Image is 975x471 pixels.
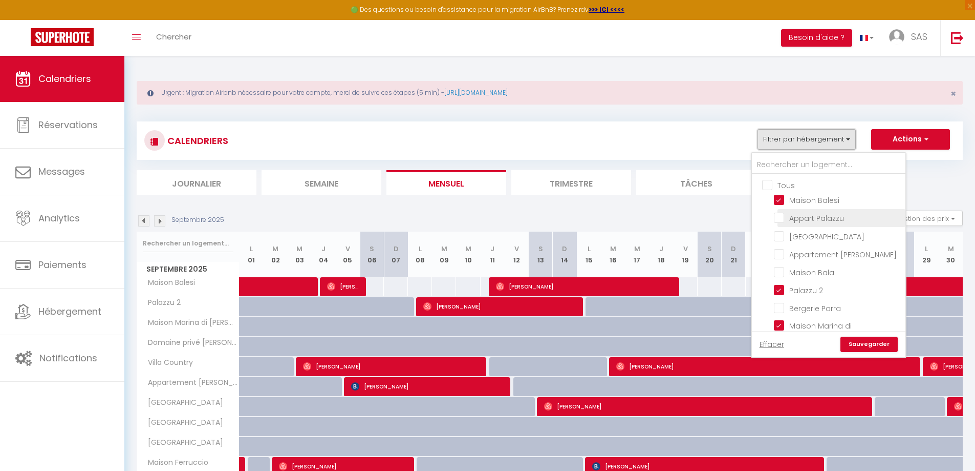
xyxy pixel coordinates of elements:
th: 22 [746,232,770,277]
abbr: V [514,244,519,254]
abbr: S [707,244,712,254]
button: Close [950,89,956,98]
span: Septembre 2025 [137,262,239,277]
span: [PERSON_NAME] [423,297,576,316]
th: 11 [481,232,505,277]
a: Sauvegarder [840,337,898,352]
abbr: D [562,244,567,254]
th: 20 [698,232,722,277]
span: Analytics [38,212,80,224]
div: Filtrer par hébergement [751,152,906,358]
span: [GEOGRAPHIC_DATA] [139,437,226,448]
span: Domaine privé [PERSON_NAME] [139,337,241,349]
th: 16 [601,232,625,277]
th: 18 [649,232,673,277]
abbr: J [659,244,663,254]
li: Journalier [137,170,256,195]
abbr: M [272,244,278,254]
h3: CALENDRIERS [165,129,228,152]
th: 29 [915,232,939,277]
button: Filtrer par hébergement [757,129,856,150]
th: 15 [577,232,601,277]
abbr: S [370,244,374,254]
span: Calendriers [38,72,91,85]
abbr: J [321,244,326,254]
input: Rechercher un logement... [143,234,233,253]
span: [GEOGRAPHIC_DATA] [789,232,864,242]
abbr: L [419,244,422,254]
span: Notifications [39,352,97,364]
th: 06 [360,232,384,277]
img: ... [889,29,904,45]
span: Maison Marina di [PERSON_NAME] [139,317,241,329]
li: Tâches [636,170,756,195]
span: Palazzu 2 [139,297,183,309]
span: Messages [38,165,85,178]
abbr: L [588,244,591,254]
input: Rechercher un logement... [752,156,905,174]
th: 08 [408,232,432,277]
th: 09 [432,232,456,277]
li: Mensuel [386,170,506,195]
img: logout [951,31,964,44]
button: Gestion des prix [886,211,963,226]
span: [PERSON_NAME] [616,357,913,376]
th: 30 [939,232,963,277]
abbr: V [683,244,688,254]
img: Super Booking [31,28,94,46]
span: SAS [911,30,927,43]
th: 17 [625,232,649,277]
a: Effacer [760,339,784,350]
th: 10 [456,232,480,277]
abbr: M [610,244,616,254]
span: [PERSON_NAME] [544,397,865,416]
th: 04 [312,232,336,277]
span: [PERSON_NAME] [496,277,673,296]
abbr: M [441,244,447,254]
abbr: M [634,244,640,254]
span: Appartement [PERSON_NAME] 2 [139,377,241,388]
span: Maison Balesi [139,277,198,289]
span: [GEOGRAPHIC_DATA] [139,417,226,428]
span: [PERSON_NAME] [351,377,504,396]
abbr: M [948,244,954,254]
a: ... SAS [881,20,940,56]
p: Septembre 2025 [171,215,224,225]
th: 01 [240,232,264,277]
abbr: D [394,244,399,254]
th: 12 [505,232,529,277]
th: 03 [288,232,312,277]
span: Villa Country [139,357,196,368]
li: Semaine [262,170,381,195]
div: Urgent : Migration Airbnb nécessaire pour votre compte, merci de suivre ces étapes (5 min) - [137,81,963,105]
abbr: V [345,244,350,254]
span: × [950,87,956,100]
span: Maison Ferruccio [139,457,211,468]
span: [PERSON_NAME] [327,277,359,296]
span: [PERSON_NAME] [303,357,480,376]
a: [URL][DOMAIN_NAME] [444,88,508,97]
span: [GEOGRAPHIC_DATA] [139,397,226,408]
button: Actions [871,129,950,150]
th: 05 [336,232,360,277]
th: 14 [553,232,577,277]
a: >>> ICI <<<< [589,5,624,14]
th: 21 [722,232,746,277]
abbr: M [296,244,302,254]
span: Hébergement [38,305,101,318]
span: Chercher [156,31,191,42]
abbr: M [465,244,471,254]
abbr: L [250,244,253,254]
li: Trimestre [511,170,631,195]
th: 13 [529,232,553,277]
abbr: S [538,244,543,254]
abbr: D [731,244,736,254]
abbr: J [490,244,494,254]
th: 02 [264,232,288,277]
span: Maison Bala [789,268,834,278]
span: Réservations [38,118,98,131]
th: 07 [384,232,408,277]
button: Besoin d'aide ? [781,29,852,47]
th: 19 [673,232,697,277]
